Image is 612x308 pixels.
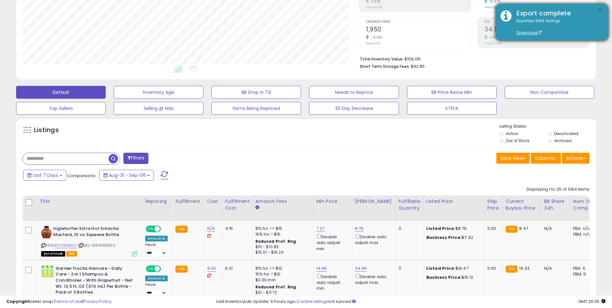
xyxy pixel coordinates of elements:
img: 51Q4kd0xoBL._SL40_.jpg [41,266,54,277]
div: [PERSON_NAME] [355,198,393,205]
small: 34.13% [487,35,500,40]
div: Num of Comp. [573,198,597,212]
span: Columns [535,155,555,161]
div: $15.01 - $16.24 [255,250,309,255]
small: Amazon Fees. [255,205,259,211]
div: Disable auto adjust max [355,273,391,285]
span: FBA [66,251,77,257]
div: Last InventoryLab Update: 6 hours ago, not synced. [216,299,606,305]
button: Columns [531,153,561,164]
button: Non Competitive [505,86,594,99]
label: Deactivated [554,131,578,136]
b: Listed Price: [426,225,456,231]
span: Ordered Items [366,20,471,24]
span: ON [146,226,155,232]
div: Current Buybox Price [506,198,539,212]
div: N/A [544,266,565,271]
div: Displaying 1 to 25 of 3164 items [527,186,590,193]
a: 24.99 [355,265,367,272]
button: Actions [562,153,590,164]
small: Prev: $4,918 [366,5,382,9]
span: ON [146,266,155,271]
div: Disable auto adjust min [316,273,347,292]
label: Out of Stock [506,138,529,143]
a: Privacy Policy [83,298,111,304]
div: ASIN: [41,226,137,256]
b: Garnier Fructis Haircare - Daily Care - 2 in 1 Shampoo & Conditioner - With Grapefruit - Net Wt. ... [56,266,134,297]
div: Preset: [145,243,168,257]
span: 16.33 [519,265,529,271]
span: Aug-31 - Sep-06 [109,172,146,178]
b: Total Inventory Value: [360,56,404,62]
h5: Listings [34,126,59,135]
div: Disable auto adjust max [355,233,391,246]
div: N/A [544,226,565,231]
div: 4.15 [225,226,248,231]
div: Min Price [316,198,350,205]
b: Reduced Prof. Rng. [255,284,297,290]
a: Terms of Use [55,298,82,304]
div: Listed Price [426,198,482,205]
div: 0 [399,226,419,231]
span: All listings that are currently out of stock and unavailable for purchase on Amazon [41,251,65,257]
button: × [598,6,603,14]
div: FBA: 6 [573,266,594,271]
a: 14.99 [316,265,327,272]
a: B00TB9BSZC [54,243,77,248]
span: OFF [160,266,170,271]
div: Fulfillable Quantity [399,198,421,212]
a: 8.79 [355,225,364,232]
span: Compared to: [67,173,97,179]
div: $7.42 [426,235,480,240]
button: BB Price Below Min [407,86,497,99]
div: Exported 3164 listings. [512,18,603,36]
div: Repricing [145,198,170,205]
small: Prev: 2,146 [366,41,380,45]
span: 8.47 [519,225,528,231]
div: seller snap | | [6,299,111,305]
button: Items Being Repriced [211,102,301,115]
div: Export complete [512,9,603,18]
small: FBA [175,226,187,233]
div: $8.79 [426,226,480,231]
span: ROI [484,20,589,24]
b: Business Price: [426,234,462,240]
button: Inventory Age [114,86,203,99]
div: FBM: n/a [573,231,594,237]
div: Preset: [145,283,168,297]
a: N/A [207,225,215,232]
div: Ship Price [487,198,500,212]
a: 2 active listings [297,298,328,304]
div: $16.47 [426,266,480,271]
div: 15% for > $15 [255,231,309,237]
div: Title [40,198,140,205]
button: Last 7 Days [23,170,66,181]
button: Selling @ Max [114,102,203,115]
div: 0 [399,266,419,271]
b: Reduced Prof. Rng. [255,239,297,244]
span: OFF [160,226,170,232]
b: Inglehoffer Extra Hot Sriracha Mustard, 10 oz Squeeze Bottle [53,226,131,239]
h2: 1,950 [366,26,471,34]
p: Listing States: [500,123,596,130]
button: Filters [123,153,148,164]
div: $0.30 min [255,277,309,283]
span: $92.85 [411,63,425,69]
button: Top Sellers [16,102,106,115]
div: $10 - $10.83 [255,244,309,250]
div: Amazon AI [145,276,168,281]
b: Listed Price: [426,265,456,271]
div: Fulfillment [175,198,201,205]
strong: Copyright [6,298,30,304]
div: 15% for > $10 [255,271,309,277]
span: Last 7 Days [33,172,58,178]
span: | SKU: 1063309262 [78,243,115,248]
img: 41UOPle0NcL._SL40_.jpg [41,226,52,239]
small: Prev: 25.43% [484,41,501,45]
div: FBA: n/a [573,226,594,231]
b: Short Term Storage Fees: [360,64,410,69]
a: 9.00 [207,265,216,272]
div: Amazon Fees [255,198,311,205]
label: Archived [554,138,572,143]
div: 0.00 [487,266,498,271]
